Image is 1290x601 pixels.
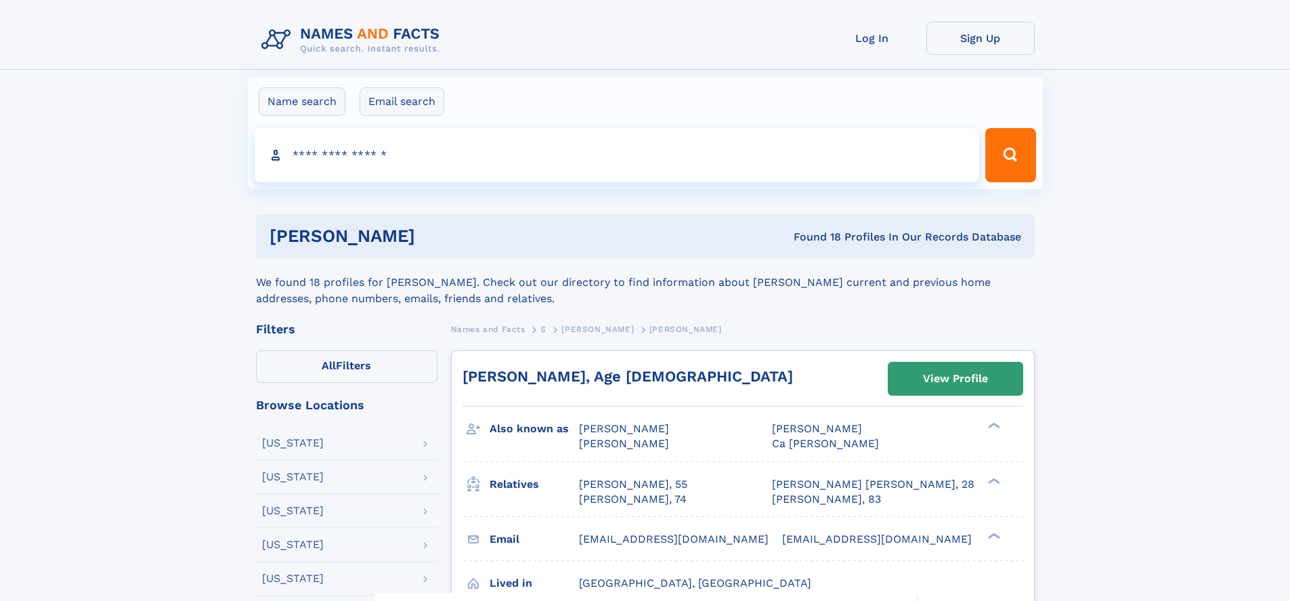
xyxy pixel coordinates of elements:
div: We found 18 profiles for [PERSON_NAME]. Check out our directory to find information about [PERSON... [256,258,1035,307]
span: [PERSON_NAME] [772,422,862,435]
label: Email search [360,87,444,116]
a: [PERSON_NAME], Age [DEMOGRAPHIC_DATA] [463,368,793,385]
a: Sign Up [926,22,1035,55]
a: [PERSON_NAME], 55 [579,477,687,492]
div: [US_STATE] [262,539,324,550]
span: S [540,325,546,334]
span: [PERSON_NAME] [561,325,634,334]
div: ❯ [985,476,1001,485]
a: Log In [818,22,926,55]
span: All [322,359,336,372]
a: View Profile [888,362,1023,395]
input: search input [255,128,980,182]
div: [US_STATE] [262,472,324,482]
label: Filters [256,350,437,383]
div: View Profile [923,363,988,394]
a: S [540,320,546,337]
h3: Email [490,528,579,551]
span: [EMAIL_ADDRESS][DOMAIN_NAME] [579,533,769,545]
a: [PERSON_NAME], 74 [579,492,687,507]
div: Found 18 Profiles In Our Records Database [604,230,1021,245]
div: Filters [256,323,437,335]
span: [GEOGRAPHIC_DATA], [GEOGRAPHIC_DATA] [579,577,811,589]
h3: Relatives [490,473,579,496]
div: [US_STATE] [262,573,324,584]
a: [PERSON_NAME] [561,320,634,337]
div: [US_STATE] [262,505,324,516]
div: ❯ [985,421,1001,430]
img: Logo Names and Facts [256,22,451,58]
div: ❯ [985,531,1001,540]
span: [PERSON_NAME] [579,422,669,435]
button: Search Button [985,128,1035,182]
label: Name search [259,87,345,116]
span: [PERSON_NAME] [649,325,722,334]
div: Browse Locations [256,399,437,411]
span: [PERSON_NAME] [579,437,669,450]
a: Names and Facts [451,320,525,337]
h1: [PERSON_NAME] [270,228,605,245]
span: Ca [PERSON_NAME] [772,437,879,450]
a: [PERSON_NAME], 83 [772,492,881,507]
span: [EMAIL_ADDRESS][DOMAIN_NAME] [782,533,972,545]
h3: Lived in [490,572,579,595]
h3: Also known as [490,417,579,440]
a: [PERSON_NAME] [PERSON_NAME], 28 [772,477,974,492]
div: [US_STATE] [262,438,324,449]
